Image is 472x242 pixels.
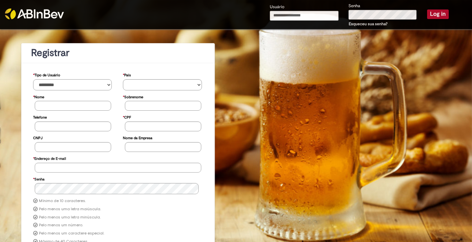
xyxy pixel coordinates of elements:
img: ABInbev-white.png [5,9,64,19]
a: Esqueceu sua senha? [349,21,387,27]
label: Senha [348,3,360,9]
label: Endereço de E-mail [33,153,66,163]
label: Senha [33,174,45,183]
label: Sobrenome [123,92,143,101]
button: Log in [427,9,449,19]
label: Tipo de Usuário [33,70,60,79]
label: Mínimo de 10 caracteres. [39,198,86,204]
label: Nome [33,92,44,101]
label: Usuário [270,4,285,10]
label: Pelo menos uma letra minúscula. [39,215,101,220]
label: País [123,70,131,79]
label: Nome da Empresa [123,133,152,142]
label: CPF [123,112,131,121]
h1: Registrar [31,47,205,58]
label: Pelo menos um número. [39,223,83,228]
label: CNPJ [33,133,43,142]
label: Telefone [33,112,47,121]
label: Pelo menos um caractere especial. [39,231,104,236]
label: Pelo menos uma letra maiúscula. [39,207,101,212]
